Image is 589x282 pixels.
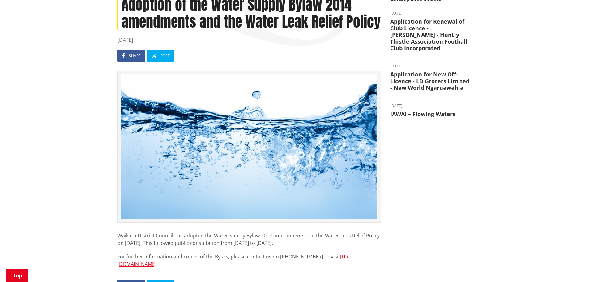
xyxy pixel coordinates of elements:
[147,50,174,62] a: Post
[390,18,472,52] h3: Application for Renewal of Club Licence - [PERSON_NAME] - Huntly Thistle Association Football Clu...
[121,74,378,219] img: Water 012
[117,232,381,247] p: Waikato District Council has adopted the Water Supply Bylaw 2014 amendments and the Water Leak Re...
[117,253,381,268] p: For further information and copies of the Bylaw, please contact us on [PHONE_NUMBER] or visit
[117,36,381,44] time: [DATE]
[390,11,472,15] time: [DATE]
[390,71,472,91] h3: Application for New Off-Licence - LD Grocers Limited - New World Ngaruawahia
[117,50,145,62] a: Share
[6,269,28,282] a: Top
[160,53,170,59] span: Post
[117,253,352,267] a: [URL][DOMAIN_NAME]
[390,11,472,52] a: [DATE] Application for Renewal of Club Licence - [PERSON_NAME] - Huntly Thistle Association Footb...
[129,53,141,59] span: Share
[561,256,583,278] iframe: Messenger Launcher
[390,104,472,118] a: [DATE] IAWAI – Flowing Waters
[390,64,472,68] time: [DATE]
[390,111,472,118] h3: IAWAI – Flowing Waters
[390,104,472,108] time: [DATE]
[390,64,472,91] a: [DATE] Application for New Off-Licence - LD Grocers Limited - New World Ngaruawahia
